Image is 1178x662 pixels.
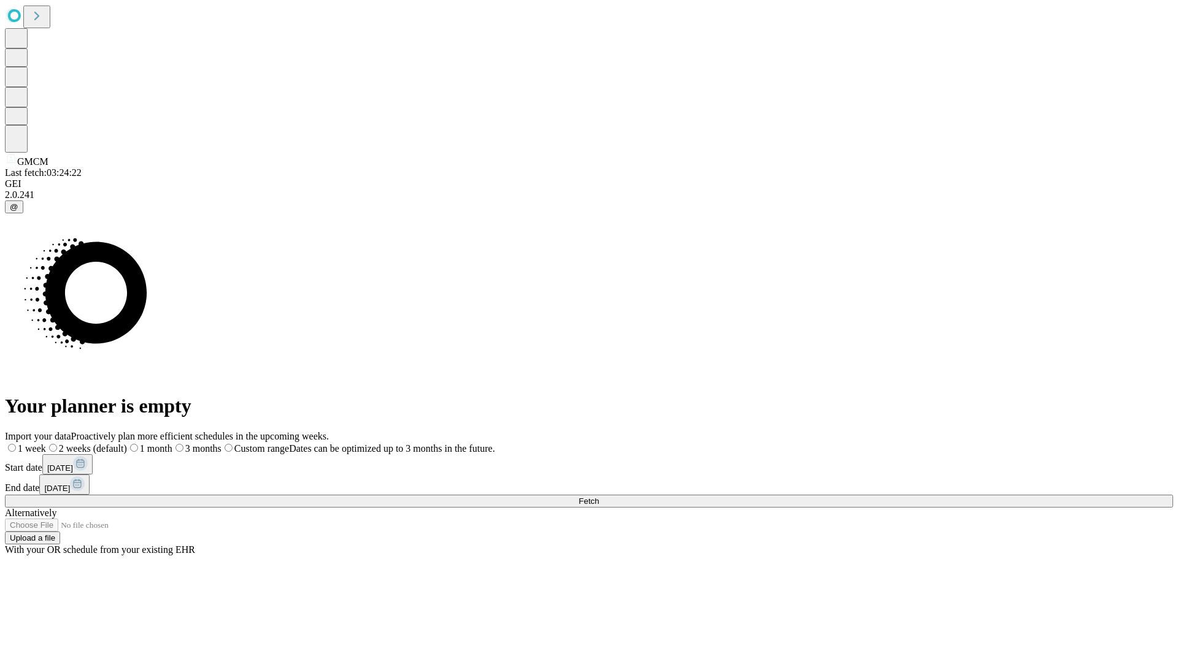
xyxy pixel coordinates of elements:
[5,508,56,518] span: Alternatively
[39,474,90,495] button: [DATE]
[44,484,70,493] span: [DATE]
[579,496,599,506] span: Fetch
[49,444,57,452] input: 2 weeks (default)
[5,544,195,555] span: With your OR schedule from your existing EHR
[5,395,1173,417] h1: Your planner is empty
[5,178,1173,189] div: GEI
[289,443,495,454] span: Dates can be optimized up to 3 months in the future.
[71,431,329,441] span: Proactively plan more efficient schedules in the upcoming weeks.
[5,454,1173,474] div: Start date
[18,443,46,454] span: 1 week
[42,454,93,474] button: [DATE]
[5,431,71,441] span: Import your data
[5,531,60,544] button: Upload a file
[59,443,127,454] span: 2 weeks (default)
[8,444,16,452] input: 1 week
[5,200,23,213] button: @
[17,156,48,167] span: GMCM
[5,189,1173,200] div: 2.0.241
[225,444,233,452] input: Custom rangeDates can be optimized up to 3 months in the future.
[185,443,221,454] span: 3 months
[5,495,1173,508] button: Fetch
[130,444,138,452] input: 1 month
[140,443,172,454] span: 1 month
[10,202,18,211] span: @
[5,474,1173,495] div: End date
[234,443,289,454] span: Custom range
[175,444,183,452] input: 3 months
[47,463,73,473] span: [DATE]
[5,167,82,178] span: Last fetch: 03:24:22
